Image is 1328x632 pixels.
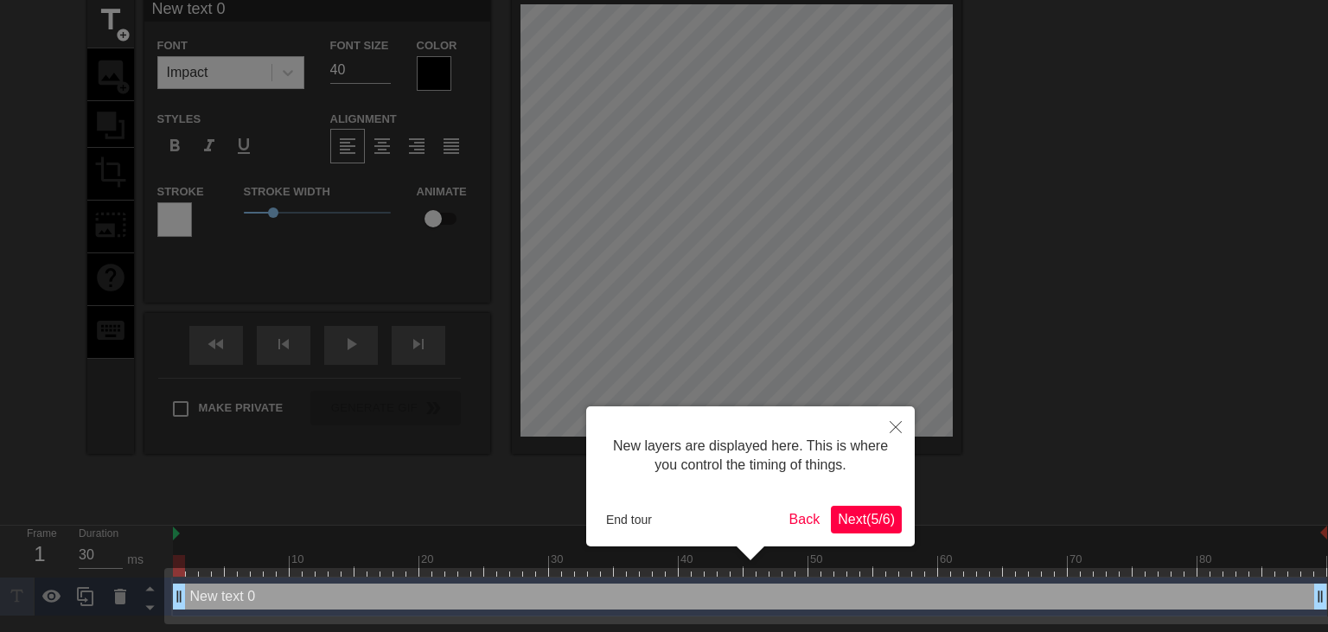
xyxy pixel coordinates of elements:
span: Next ( 5 / 6 ) [838,512,895,527]
button: Next [831,506,902,533]
button: Close [877,406,915,446]
button: Back [782,506,827,533]
div: New layers are displayed here. This is where you control the timing of things. [599,419,902,493]
button: End tour [599,507,659,533]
